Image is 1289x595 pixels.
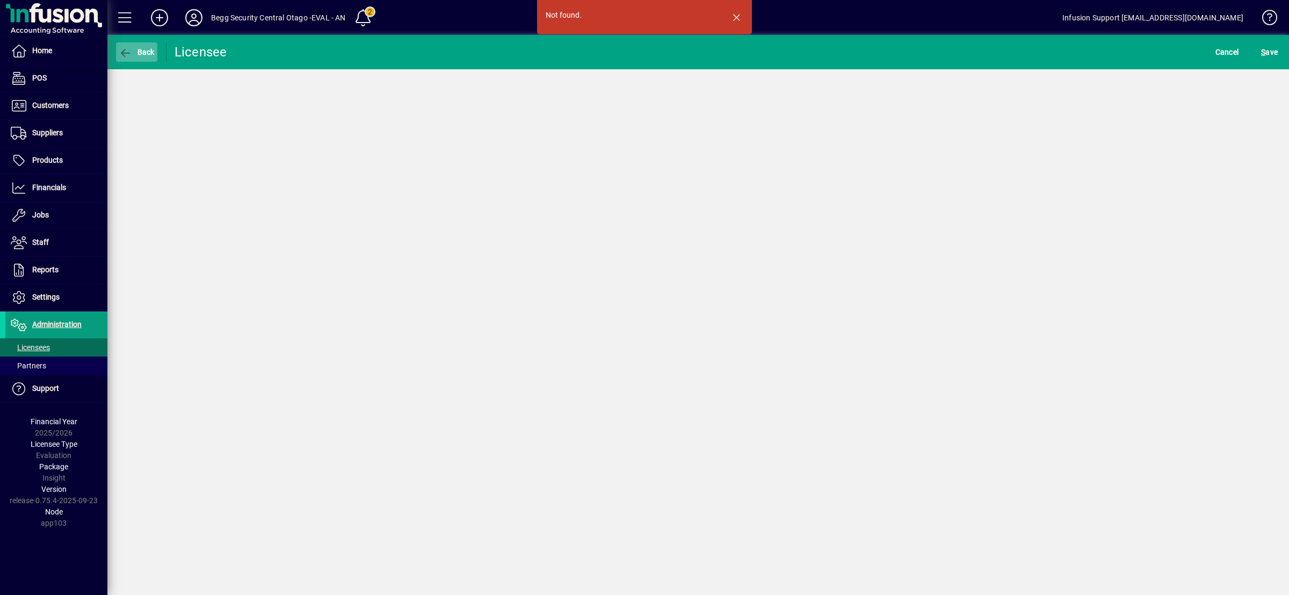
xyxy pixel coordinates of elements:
span: Suppliers [32,128,63,137]
span: Reports [32,265,59,274]
div: Licensee [175,43,227,61]
a: Staff [5,229,107,256]
button: Add [142,8,177,27]
span: Package [39,462,68,471]
a: POS [5,65,107,92]
span: Customers [32,101,69,110]
div: Begg Security Central Otago -EVAL - AN [211,9,346,26]
span: Staff [32,238,49,246]
span: ave [1261,43,1278,61]
a: Settings [5,284,107,311]
a: Reports [5,257,107,284]
span: Node [45,507,63,516]
span: Cancel [1215,43,1239,61]
span: Financials [32,183,66,192]
button: Back [116,42,157,62]
a: Partners [5,357,107,375]
div: Infusion Support [EMAIL_ADDRESS][DOMAIN_NAME] [1062,9,1243,26]
a: Home [5,38,107,64]
span: Products [32,156,63,164]
a: Licensees [5,338,107,357]
a: Jobs [5,202,107,229]
span: Administration [32,320,82,329]
a: Knowledge Base [1254,2,1276,37]
span: POS [32,74,47,82]
span: Licensees [11,343,50,352]
app-page-header-button: Back [107,42,166,62]
span: Version [41,485,67,494]
button: Save [1258,42,1280,62]
a: Support [5,375,107,402]
span: Partners [11,361,46,370]
button: Cancel [1213,42,1242,62]
a: Products [5,147,107,174]
a: Financials [5,175,107,201]
span: Financial Year [31,417,77,426]
a: Suppliers [5,120,107,147]
span: Support [32,384,59,393]
span: Jobs [32,211,49,219]
span: Home [32,46,52,55]
button: Profile [177,8,211,27]
span: Settings [32,293,60,301]
span: S [1261,48,1265,56]
a: Customers [5,92,107,119]
span: Back [119,48,155,56]
span: Licensee Type [31,440,77,448]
